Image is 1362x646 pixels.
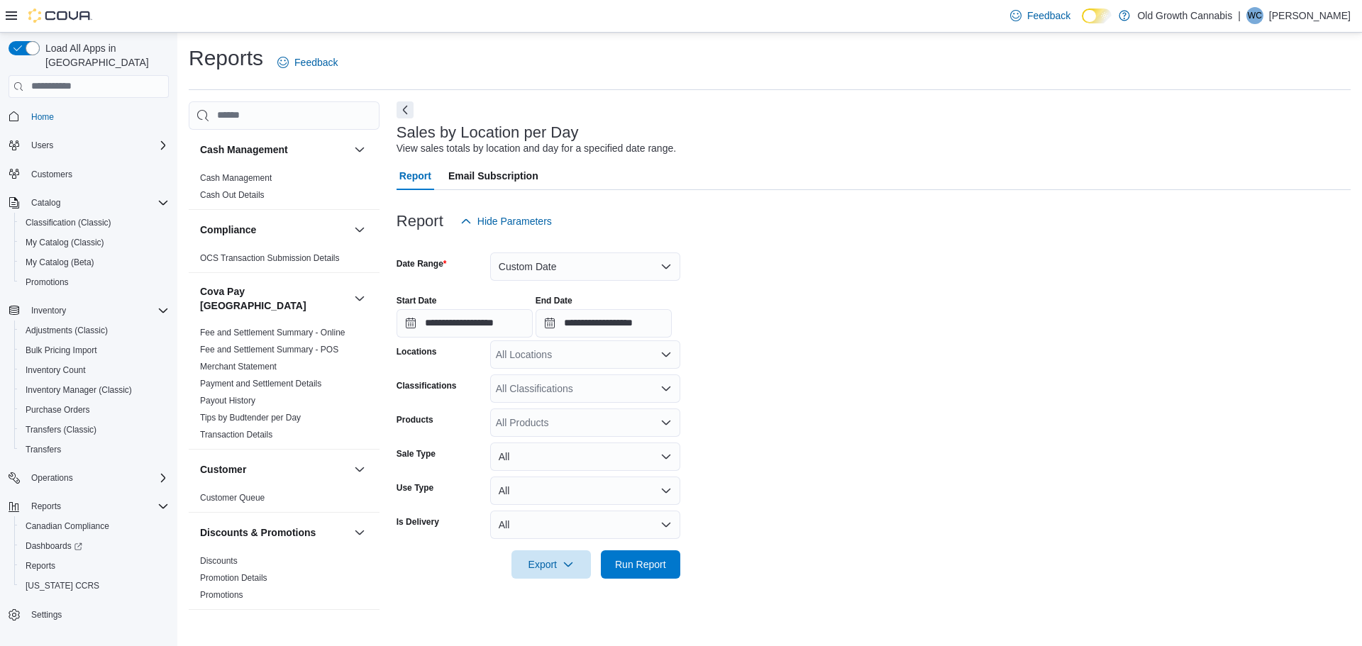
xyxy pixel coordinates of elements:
[397,295,437,306] label: Start Date
[200,361,277,372] span: Merchant Statement
[536,309,672,338] input: Press the down key to open a popover containing a calendar.
[26,137,59,154] button: Users
[20,382,169,399] span: Inventory Manager (Classic)
[200,189,265,201] span: Cash Out Details
[26,108,60,126] a: Home
[26,302,169,319] span: Inventory
[26,194,169,211] span: Catalog
[3,468,175,488] button: Operations
[200,328,345,338] a: Fee and Settlement Summary - Online
[20,274,169,291] span: Promotions
[20,557,169,574] span: Reports
[200,493,265,503] a: Customer Queue
[200,430,272,440] a: Transaction Details
[14,360,175,380] button: Inventory Count
[14,516,175,536] button: Canadian Compliance
[397,258,447,269] label: Date Range
[200,378,321,389] span: Payment and Settlement Details
[397,213,443,230] h3: Report
[477,214,552,228] span: Hide Parameters
[26,469,169,486] span: Operations
[200,327,345,338] span: Fee and Settlement Summary - Online
[14,213,175,233] button: Classification (Classic)
[26,137,169,154] span: Users
[20,577,169,594] span: Washington CCRS
[200,589,243,601] span: Promotions
[14,233,175,252] button: My Catalog (Classic)
[26,424,96,435] span: Transfers (Classic)
[200,284,348,313] button: Cova Pay [GEOGRAPHIC_DATA]
[26,108,169,126] span: Home
[1246,7,1263,24] div: Will Cummer
[26,469,79,486] button: Operations
[397,346,437,357] label: Locations
[536,295,572,306] label: End Date
[200,395,255,406] span: Payout History
[26,194,66,211] button: Catalog
[1238,7,1241,24] p: |
[20,382,138,399] a: Inventory Manager (Classic)
[3,106,175,127] button: Home
[351,141,368,158] button: Cash Management
[490,252,680,281] button: Custom Date
[20,557,61,574] a: Reports
[26,277,69,288] span: Promotions
[189,552,380,609] div: Discounts & Promotions
[26,520,109,532] span: Canadian Compliance
[26,540,82,552] span: Dashboards
[351,461,368,478] button: Customer
[200,143,288,157] h3: Cash Management
[14,340,175,360] button: Bulk Pricing Import
[200,412,301,423] span: Tips by Budtender per Day
[20,342,169,359] span: Bulk Pricing Import
[31,501,61,512] span: Reports
[14,420,175,440] button: Transfers (Classic)
[200,492,265,503] span: Customer Queue
[20,518,169,535] span: Canadian Compliance
[200,379,321,389] a: Payment and Settlement Details
[20,342,103,359] a: Bulk Pricing Import
[26,302,72,319] button: Inventory
[1027,9,1070,23] span: Feedback
[397,516,439,528] label: Is Delivery
[20,538,169,555] span: Dashboards
[351,221,368,238] button: Compliance
[20,254,169,271] span: My Catalog (Beta)
[14,400,175,420] button: Purchase Orders
[490,477,680,505] button: All
[26,580,99,591] span: [US_STATE] CCRS
[26,165,169,183] span: Customers
[20,214,169,231] span: Classification (Classic)
[399,162,431,190] span: Report
[14,321,175,340] button: Adjustments (Classic)
[1137,7,1232,24] p: Old Growth Cannabis
[20,441,169,458] span: Transfers
[294,55,338,69] span: Feedback
[26,166,78,183] a: Customers
[20,577,105,594] a: [US_STATE] CCRS
[20,362,92,379] a: Inventory Count
[14,440,175,460] button: Transfers
[200,396,255,406] a: Payout History
[200,572,267,584] span: Promotion Details
[26,404,90,416] span: Purchase Orders
[397,414,433,425] label: Products
[200,525,316,540] h3: Discounts & Promotions
[1269,7,1351,24] p: [PERSON_NAME]
[3,164,175,184] button: Customers
[351,290,368,307] button: Cova Pay [GEOGRAPHIC_DATA]
[26,325,108,336] span: Adjustments (Classic)
[615,557,666,572] span: Run Report
[26,498,169,515] span: Reports
[397,380,457,391] label: Classifications
[26,364,86,376] span: Inventory Count
[200,556,238,566] a: Discounts
[397,482,433,494] label: Use Type
[200,525,348,540] button: Discounts & Promotions
[26,606,169,623] span: Settings
[200,362,277,372] a: Merchant Statement
[20,234,169,251] span: My Catalog (Classic)
[200,253,340,263] a: OCS Transaction Submission Details
[26,257,94,268] span: My Catalog (Beta)
[20,421,169,438] span: Transfers (Classic)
